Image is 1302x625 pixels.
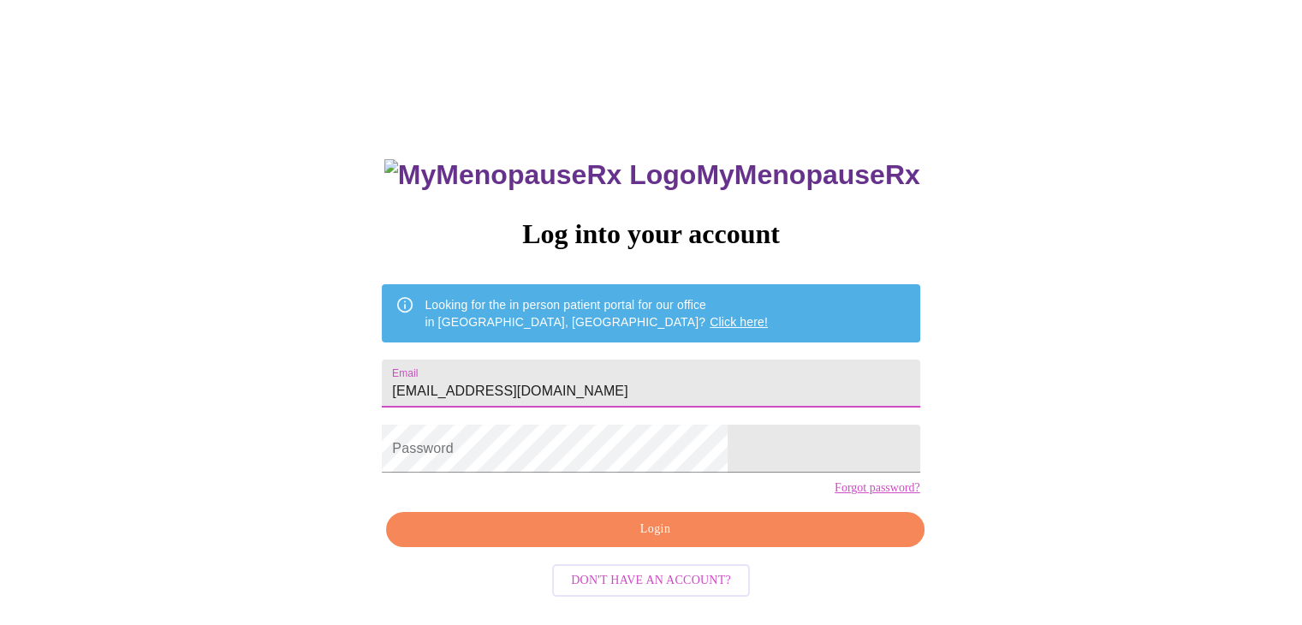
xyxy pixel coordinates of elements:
[384,159,920,191] h3: MyMenopauseRx
[384,159,696,191] img: MyMenopauseRx Logo
[406,519,904,540] span: Login
[386,512,924,547] button: Login
[425,289,768,337] div: Looking for the in person patient portal for our office in [GEOGRAPHIC_DATA], [GEOGRAPHIC_DATA]?
[548,571,754,586] a: Don't have an account?
[552,564,750,598] button: Don't have an account?
[835,481,920,495] a: Forgot password?
[382,218,919,250] h3: Log into your account
[710,315,768,329] a: Click here!
[571,570,731,592] span: Don't have an account?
